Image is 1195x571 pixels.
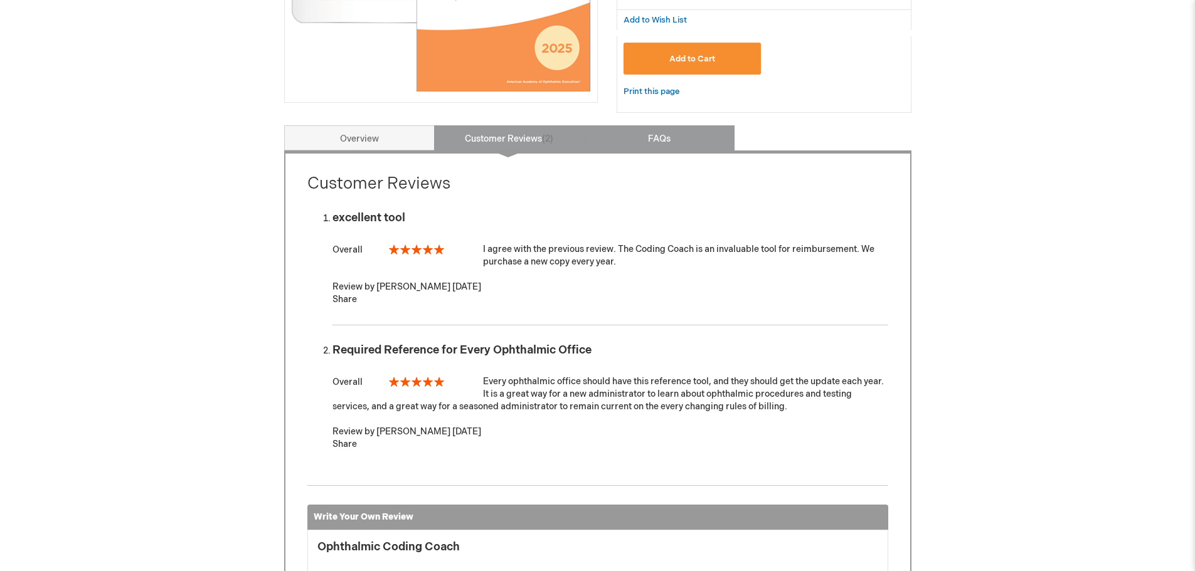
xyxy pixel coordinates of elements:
div: Required Reference for Every Ophthalmic Office [332,344,888,357]
time: [DATE] [452,426,481,437]
strong: Customer Reviews [307,174,450,194]
span: Review by [332,281,374,292]
strong: [PERSON_NAME] [376,281,450,292]
div: 100% [389,377,444,387]
span: Review by [332,426,374,437]
strong: [PERSON_NAME] [376,426,450,437]
a: Add to Wish List [624,14,687,25]
div: excellent tool [332,212,888,224]
span: Overall [332,244,363,255]
div: Every ophthalmic office should have this reference tool, and they should get the update each year... [332,375,888,413]
a: Overview [284,125,435,150]
button: Add to Cart [624,43,762,75]
a: Customer Reviews2 [434,125,585,150]
strong: Write Your Own Review [314,511,413,522]
strong: Ophthalmic Coding Coach [317,540,631,554]
span: Share [332,439,357,449]
div: 100% [389,244,444,254]
span: Share [332,294,357,305]
a: Print this page [624,84,679,100]
span: 2 [542,134,553,144]
a: FAQs [584,125,735,150]
div: I agree with the previous review. The Coding Coach is an invaluable tool for reimbursement. We pu... [332,243,888,268]
time: [DATE] [452,281,481,292]
span: Add to Wish List [624,15,687,25]
span: Overall [332,377,363,387]
span: Add to Cart [669,54,715,64]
